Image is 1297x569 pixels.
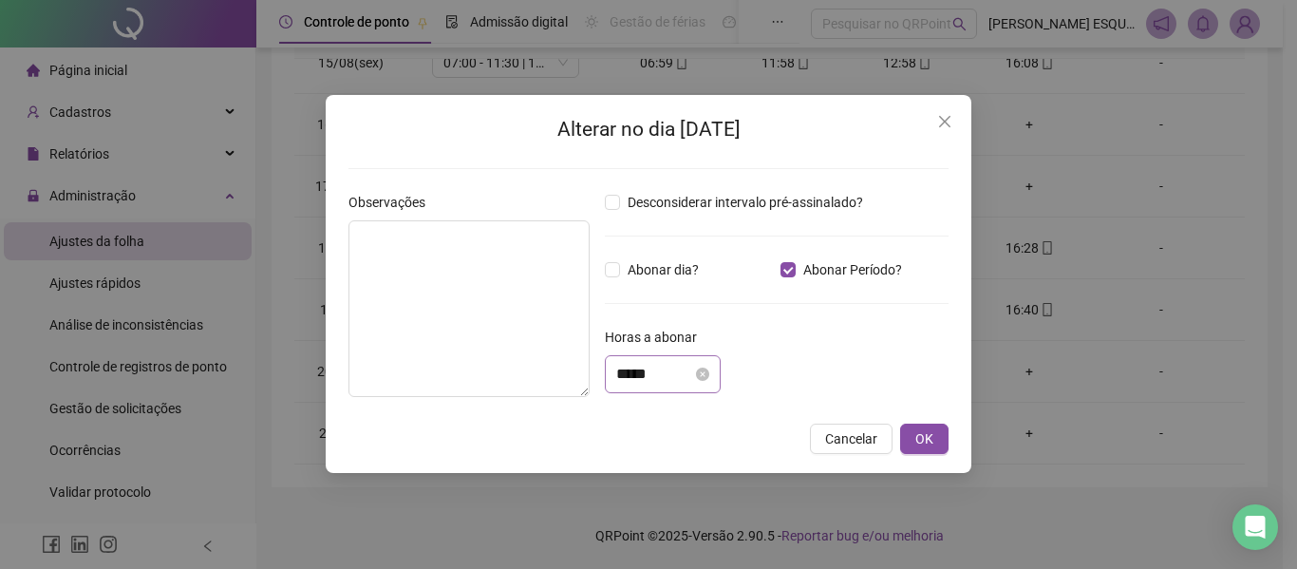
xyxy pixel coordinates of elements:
[915,428,933,449] span: OK
[930,106,960,137] button: Close
[1232,504,1278,550] div: Open Intercom Messenger
[796,259,910,280] span: Abonar Período?
[825,428,877,449] span: Cancelar
[620,259,706,280] span: Abonar dia?
[605,327,709,348] label: Horas a abonar
[900,424,949,454] button: OK
[620,192,871,213] span: Desconsiderar intervalo pré-assinalado?
[348,192,438,213] label: Observações
[696,368,709,381] span: close-circle
[348,114,949,145] h2: Alterar no dia [DATE]
[810,424,893,454] button: Cancelar
[937,114,952,129] span: close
